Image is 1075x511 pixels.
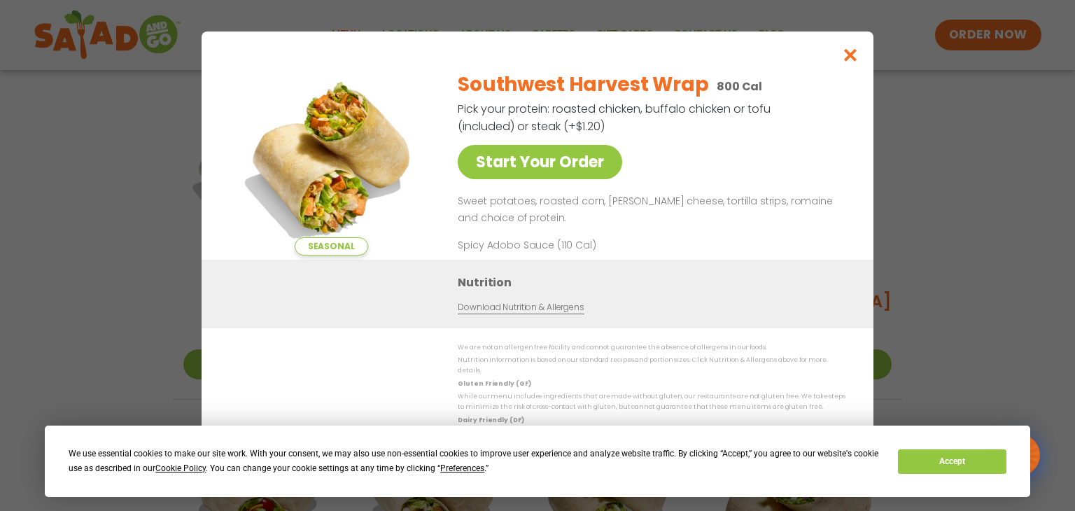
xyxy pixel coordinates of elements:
button: Accept [898,449,1006,474]
p: Pick your protein: roasted chicken, buffalo chicken or tofu (included) or steak (+$1.20) [458,100,773,135]
h2: Southwest Harvest Wrap [458,70,708,99]
strong: Dairy Friendly (DF) [458,416,524,424]
a: Start Your Order [458,145,622,179]
p: While our menu includes ingredients that are made without gluten, our restaurants are not gluten ... [458,391,845,413]
p: We are not an allergen free facility and cannot guarantee the absence of allergens in our foods. [458,342,845,353]
span: Preferences [440,463,484,473]
button: Close modal [828,31,873,78]
strong: Gluten Friendly (GF) [458,379,531,388]
span: Cookie Policy [155,463,206,473]
div: We use essential cookies to make our site work. With your consent, we may also use non-essential ... [69,447,881,476]
span: Seasonal [295,237,368,255]
div: Cookie Consent Prompt [45,426,1030,497]
p: Sweet potatoes, roasted corn, [PERSON_NAME] cheese, tortilla strips, romaine and choice of protein. [458,193,840,227]
p: Nutrition information is based on our standard recipes and portion sizes. Click Nutrition & Aller... [458,355,845,377]
a: Download Nutrition & Allergens [458,301,584,314]
p: Spicy Adobo Sauce (110 Cal) [458,238,717,253]
h3: Nutrition [458,274,852,291]
p: 800 Cal [717,78,762,95]
img: Featured product photo for Southwest Harvest Wrap [233,59,429,255]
